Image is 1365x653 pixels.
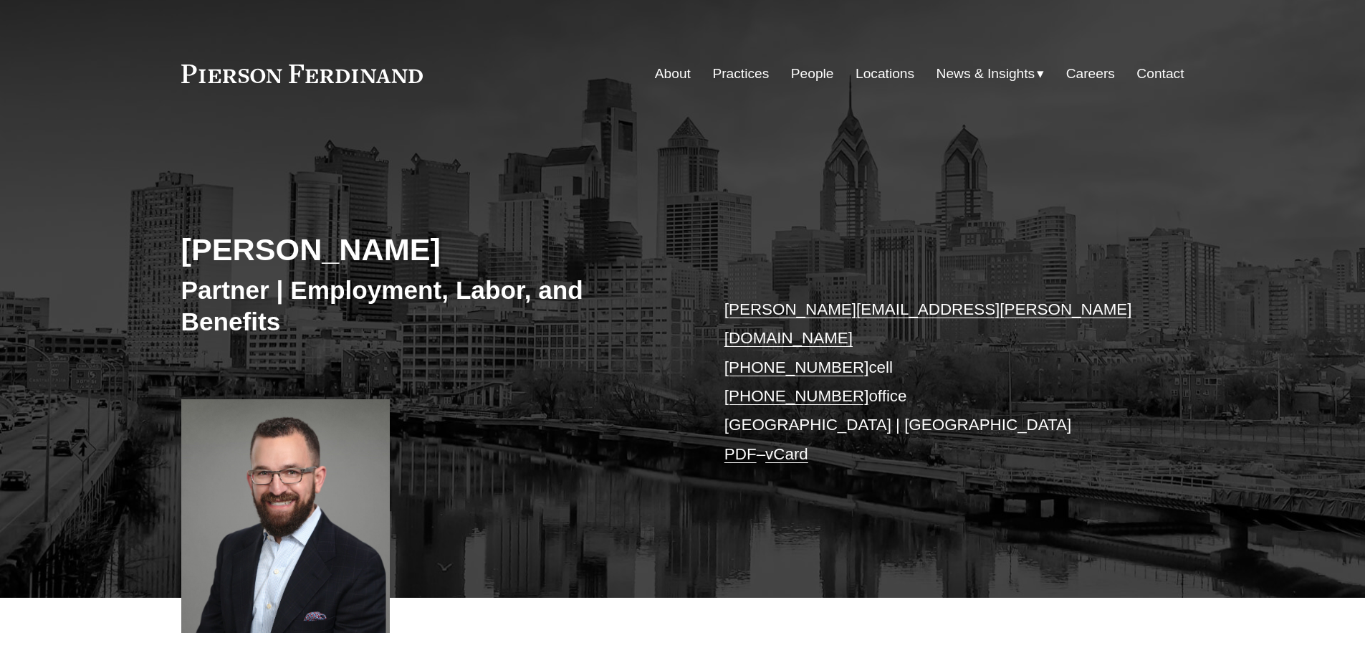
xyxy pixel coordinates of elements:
a: Practices [712,60,769,87]
a: Contact [1136,60,1184,87]
a: PDF [724,445,757,463]
span: News & Insights [937,62,1035,87]
a: Careers [1066,60,1115,87]
h2: [PERSON_NAME] [181,231,683,268]
a: [PERSON_NAME][EMAIL_ADDRESS][PERSON_NAME][DOMAIN_NAME] [724,300,1132,347]
a: [PHONE_NUMBER] [724,358,869,376]
h3: Partner | Employment, Labor, and Benefits [181,275,683,337]
a: People [791,60,834,87]
a: [PHONE_NUMBER] [724,387,869,405]
p: cell office [GEOGRAPHIC_DATA] | [GEOGRAPHIC_DATA] – [724,295,1142,469]
a: folder dropdown [937,60,1045,87]
a: Locations [856,60,914,87]
a: About [655,60,691,87]
a: vCard [765,445,808,463]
